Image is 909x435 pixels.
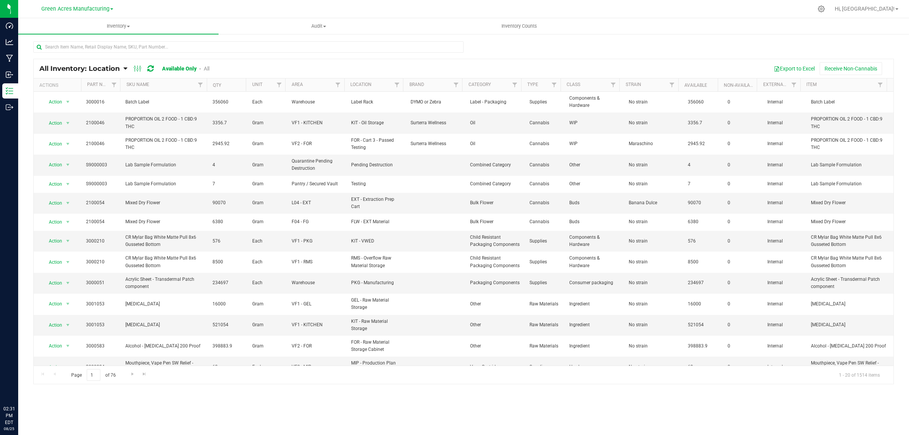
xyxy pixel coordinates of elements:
span: Supplies [529,238,560,245]
div: Actions [39,83,78,88]
span: Action [42,118,63,128]
span: 90070 [212,199,243,207]
span: Internal [767,140,802,147]
span: No strain [629,180,679,188]
a: All Inventory: Location [39,64,123,73]
span: 2100046 [86,119,117,127]
inline-svg: Inventory [6,87,13,95]
span: MIP - Production Plan Cart [351,360,401,374]
span: Alcohol - [MEDICAL_DATA] 200 Proof [125,343,203,350]
span: Banana Dulce [629,199,679,207]
a: Filter [108,78,120,91]
span: Quarantine Pending Destruction [292,158,342,172]
a: Class [567,82,580,87]
a: Filter [509,78,521,91]
p: 02:31 PM EDT [3,405,15,426]
span: Packaging Components [470,279,520,286]
a: Area [292,82,303,87]
span: 0 [728,238,758,245]
span: Surterra Wellness [411,140,461,147]
span: Buds [569,199,620,207]
span: Each [252,363,283,371]
span: Gram [252,300,283,308]
span: Warehouse [292,279,342,286]
a: Filter [332,78,344,91]
span: Supplies [529,363,560,371]
a: Type [527,82,538,87]
span: 0 [728,180,758,188]
span: VF2 - FOR [292,140,342,147]
span: select [63,320,73,330]
span: Internal [767,300,802,308]
span: No strain [629,238,679,245]
span: Ingredient [569,321,620,329]
a: Filter [787,78,800,91]
span: Gram [252,161,283,169]
span: Label Rack [351,99,401,106]
span: Components & Hardware [569,234,620,248]
span: No strain [629,343,679,350]
span: KIT - Oil Storage [351,119,401,127]
span: VF2 - MIP [292,363,342,371]
span: Combined Category [470,180,520,188]
span: Internal [767,119,802,127]
span: PKG - Manufacturing [351,279,401,286]
span: 0 [728,161,758,169]
span: 398883.9 [688,343,718,350]
span: WIP [569,140,620,147]
span: Mixed Dry Flower [125,218,203,225]
span: Action [42,299,63,309]
button: Export to Excel [769,62,820,75]
a: External/Internal [763,82,809,87]
span: 3356.7 [688,119,718,127]
span: 0 [728,258,758,266]
span: Green Acres Manufacturing [41,6,109,12]
span: Bulk Flower [470,218,520,225]
a: Brand [409,82,424,87]
span: Internal [767,258,802,266]
span: KIT - Raw Material Storage [351,318,401,332]
inline-svg: Outbound [6,103,13,111]
span: 3000583 [86,343,117,350]
span: Gram [252,199,283,207]
span: No strain [629,363,679,371]
span: Page of 76 [65,369,122,381]
span: 356060 [688,99,718,106]
span: Child Resistant Packaging Components [470,234,520,248]
span: VF1 - KITCHEN [292,321,342,329]
span: WIP [569,119,620,127]
span: 63 [688,363,718,371]
span: Each [252,99,283,106]
input: Search Item Name, Retail Display Name, SKU, Part Number... [33,41,464,53]
span: select [63,217,73,227]
span: VF1 - GEL [292,300,342,308]
a: Filter [273,78,285,91]
span: Components & Hardware [569,255,620,269]
span: F04 - FG [292,218,342,225]
span: Action [42,179,63,189]
span: select [63,198,73,208]
iframe: Resource center [8,374,30,397]
span: Raw Materials [529,300,560,308]
span: Other [569,161,620,169]
span: Mixed Dry Flower [811,199,889,207]
span: No strain [629,279,679,286]
span: Oil [470,119,520,127]
span: Surterra Wellness [411,119,461,127]
inline-svg: Inbound [6,71,13,78]
inline-svg: Manufacturing [6,55,13,62]
span: select [63,179,73,189]
a: Inventory Counts [419,18,619,34]
span: Internal [767,218,802,225]
span: No strain [629,300,679,308]
span: Consumer packaging [569,279,620,286]
span: Alcohol - [MEDICAL_DATA] 200 Proof [811,343,889,350]
span: Raw Materials [529,343,560,350]
span: PROPORTION OIL 2 FOOD - 1 CBD:9 THC [811,116,889,130]
span: PROPORTION OIL 2 FOOD - 1 CBD:9 THC [811,137,889,151]
span: Cannabis [529,180,560,188]
a: All [204,66,209,72]
span: Audit [219,23,419,30]
a: Strain [626,82,641,87]
p: 08/25 [3,426,15,432]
